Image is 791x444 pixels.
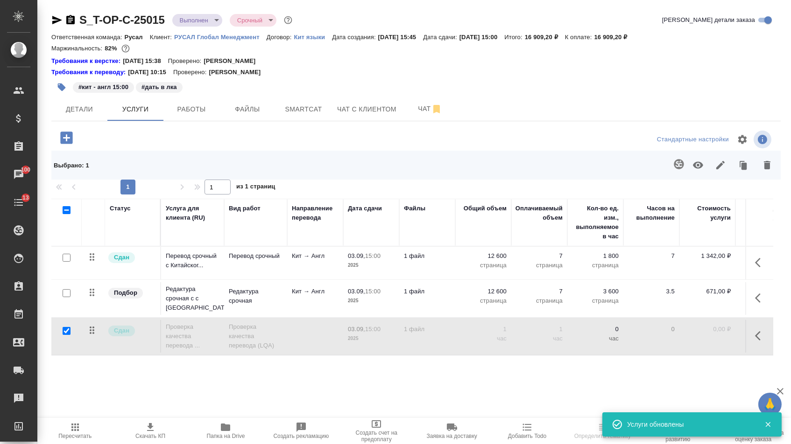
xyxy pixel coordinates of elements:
[348,252,365,259] p: 03.09,
[294,34,332,41] p: Кит языки
[204,56,262,66] p: [PERSON_NAME]
[2,191,35,214] a: 13
[348,326,365,333] p: 03.09,
[37,418,113,444] button: Пересчитать
[236,181,275,194] span: из 1 страниц
[292,287,339,296] p: Кит → Англ
[339,418,414,444] button: Создать счет на предоплату
[51,56,123,66] div: Нажми, чтобы открыть папку с инструкцией
[348,334,395,343] p: 2025
[294,33,332,41] a: Кит языки
[740,325,787,334] p: 0 %
[594,34,634,41] p: 16 909,20 ₽
[516,251,563,261] p: 7
[756,153,778,177] button: Удалить
[348,288,365,295] p: 03.09,
[51,45,105,52] p: Маржинальность:
[281,104,326,115] span: Smartcat
[51,77,72,97] button: Добавить тэг
[123,56,168,66] p: [DATE] 15:38
[114,288,137,298] p: Подбор
[348,261,395,270] p: 2025
[110,204,131,213] div: Статус
[754,131,773,148] span: Посмотреть информацию
[572,325,619,334] p: 0
[426,433,477,439] span: Заявка на доставку
[572,251,619,261] p: 1 800
[166,284,219,312] p: Редактура срочная с с [GEOGRAPHIC_DATA]...
[572,287,619,296] p: 3 600
[332,34,378,41] p: Дата создания:
[623,282,679,315] td: 3.5
[17,193,35,202] span: 13
[525,34,565,41] p: 16 909,20 ₽
[78,83,128,92] p: #кит - англ 15:00
[337,104,396,115] span: Чат с клиентом
[230,14,276,27] div: Выполнен
[365,288,381,295] p: 15:00
[623,320,679,353] td: 0
[516,334,563,343] p: час
[229,204,261,213] div: Вид работ
[489,418,565,444] button: Добавить Todo
[120,42,132,55] button: 2558.00 RUB;
[655,132,731,147] div: split button
[57,104,102,115] span: Детали
[168,56,204,66] p: Проверено:
[684,204,731,222] div: Стоимость услуги
[113,418,188,444] button: Скачать КП
[114,326,129,335] p: Сдан
[623,247,679,279] td: 7
[516,204,563,222] div: Оплачиваемый объем
[740,251,787,261] p: 0 %
[423,34,459,41] p: Дата сдачи:
[572,296,619,305] p: страница
[668,153,690,175] button: Создать проект в Smartcat
[516,287,563,296] p: 7
[464,204,507,213] div: Общий объем
[273,433,329,439] span: Создать рекламацию
[404,251,451,261] p: 1 файл
[150,34,174,41] p: Клиент:
[177,16,211,24] button: Выполнен
[378,34,424,41] p: [DATE] 15:45
[267,34,294,41] p: Договор:
[348,204,382,213] div: Дата сдачи
[365,326,381,333] p: 15:00
[460,251,507,261] p: 12 600
[758,393,782,416] button: 🙏
[408,103,452,115] span: Чат
[113,104,158,115] span: Услуги
[345,430,409,443] span: Создать счет на предоплату
[684,251,731,261] p: 1 342,00 ₽
[173,68,209,77] p: Проверено:
[758,420,777,429] button: Закрыть
[72,83,135,90] span: кит - англ 15:00
[572,334,619,343] p: час
[628,204,675,222] div: Часов на выполнение
[504,34,524,41] p: Итого:
[627,420,750,429] div: Услуги обновлены
[431,104,442,115] svg: Отписаться
[174,33,267,41] a: РУСАЛ Глобал Менеджмент
[740,287,787,296] p: 0 %
[125,34,150,41] p: Русал
[749,251,772,274] button: Показать кнопки
[128,68,173,77] p: [DATE] 10:15
[348,296,395,305] p: 2025
[404,287,451,296] p: 1 файл
[662,15,755,25] span: [PERSON_NAME] детали заказа
[749,287,772,309] button: Показать кнопки
[166,322,219,350] p: Проверка качества перевода ...
[172,14,222,27] div: Выполнен
[141,83,177,92] p: #дать в лка
[51,68,128,77] a: Требования к переводу:
[404,325,451,334] p: 1 файл
[263,418,339,444] button: Создать рекламацию
[365,252,381,259] p: 15:00
[460,287,507,296] p: 12 600
[516,296,563,305] p: страница
[292,204,339,222] div: Направление перевода
[229,287,282,305] p: Редактура срочная
[292,251,339,261] p: Кит → Англ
